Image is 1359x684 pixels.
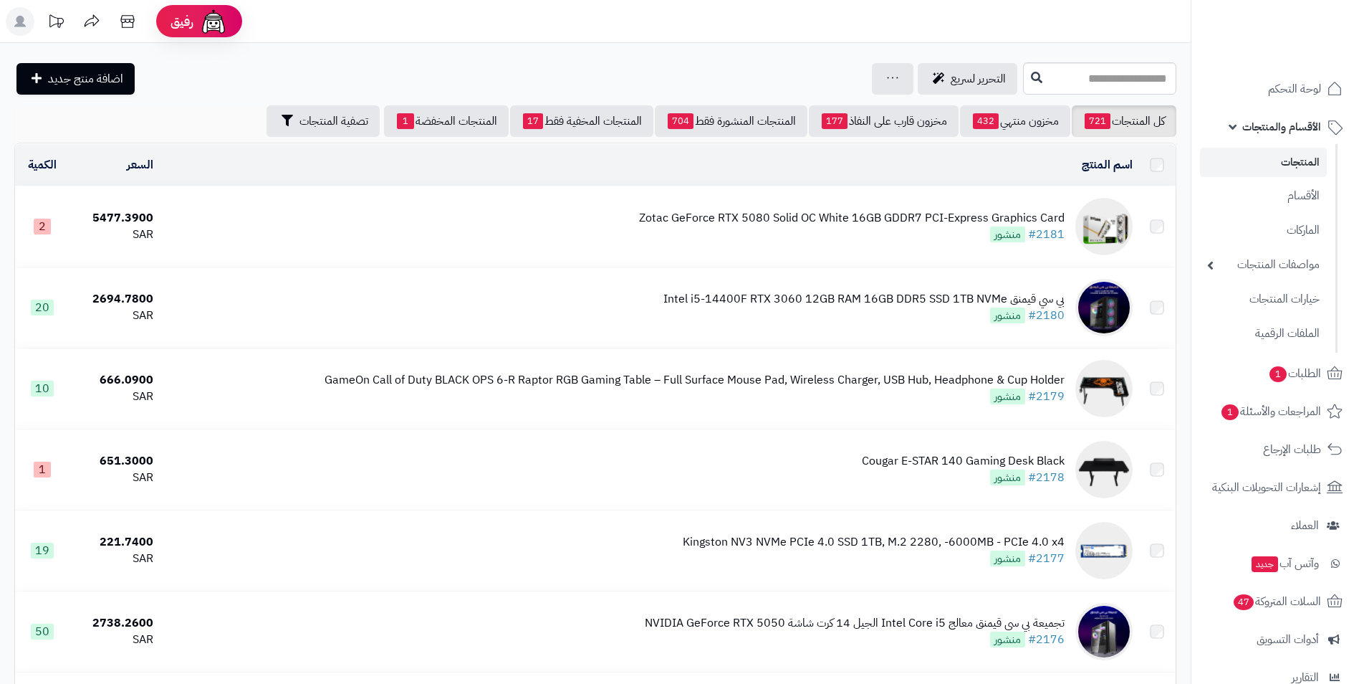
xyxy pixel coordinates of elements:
a: اضافة منتج جديد [16,63,135,95]
span: 1 [397,113,414,129]
img: بي سي قيمنق Intel i5-14400F RTX 3060 12GB RAM 16GB DDR5 SSD 1TB NVMe [1075,279,1133,336]
div: 221.7400 [75,534,153,551]
div: 2738.2600 [75,615,153,632]
a: #2181 [1028,226,1065,243]
span: جديد [1252,556,1278,572]
span: تصفية المنتجات [299,113,368,130]
a: #2179 [1028,388,1065,405]
button: تصفية المنتجات [266,105,380,137]
a: #2177 [1028,550,1065,567]
a: المراجعات والأسئلة1 [1200,394,1350,429]
div: بي سي قيمنق Intel i5-14400F RTX 3060 12GB RAM 16GB DDR5 SSD 1TB NVMe [663,291,1065,308]
a: المنتجات المنشورة فقط704 [655,105,807,137]
div: SAR [75,470,153,486]
span: 47 [1234,594,1254,610]
span: منشور [990,632,1025,647]
span: اضافة منتج جديد [48,70,123,87]
span: 50 [31,624,54,640]
a: خيارات المنتجات [1200,284,1327,315]
div: SAR [75,389,153,405]
span: وآتس آب [1250,554,1319,574]
span: منشور [990,551,1025,566]
a: اسم المنتج [1082,156,1133,174]
span: منشور [990,227,1025,242]
span: منشور [990,470,1025,485]
a: #2178 [1028,469,1065,486]
img: ai-face.png [199,7,228,36]
div: 666.0900 [75,372,153,389]
a: #2176 [1028,631,1065,648]
a: مواصفات المنتجات [1200,250,1327,280]
div: 5477.3900 [75,210,153,227]
a: الطلبات1 [1200,356,1350,391]
a: المنتجات المخفضة1 [384,105,509,137]
span: أدوات التسويق [1257,630,1319,650]
a: مخزون منتهي432 [960,105,1070,137]
span: التحرير لسريع [951,70,1006,87]
img: Kingston NV3 NVMe PCIe 4.0 SSD 1TB, M.2 2280, -6000MB - PCIe 4.0 x4 [1075,522,1133,579]
a: الماركات [1200,215,1327,246]
span: السلات المتروكة [1232,592,1321,612]
span: 432 [973,113,999,129]
div: Zotac GeForce RTX 5080 Solid OC White 16GB GDDR7 PCI-Express Graphics Card [639,210,1065,227]
a: المنتجات [1200,148,1327,177]
img: logo-2.png [1262,39,1345,69]
a: الملفات الرقمية [1200,318,1327,349]
a: الكمية [28,156,57,174]
div: SAR [75,227,153,243]
span: 17 [523,113,543,129]
span: 1 [1221,404,1239,420]
a: السعر [127,156,153,174]
a: مخزون قارب على النفاذ177 [809,105,959,137]
span: 1 [34,462,51,478]
span: المراجعات والأسئلة [1220,402,1321,422]
span: الأقسام والمنتجات [1242,117,1321,137]
a: إشعارات التحويلات البنكية [1200,470,1350,505]
div: 651.3000 [75,453,153,470]
img: Cougar E-STAR 140 Gaming Desk Black [1075,441,1133,498]
span: 20 [31,300,54,315]
span: منشور [990,389,1025,404]
img: تجميعة بي سي قيمنق معالج Intel Core i5 الجيل 14 كرت شاشة NVIDIA GeForce RTX 5050 [1075,603,1133,660]
a: المنتجات المخفية فقط17 [510,105,653,137]
div: SAR [75,632,153,648]
a: أدوات التسويق [1200,622,1350,657]
img: GameOn Call of Duty BLACK OPS 6-R Raptor RGB Gaming Table – Full Surface Mouse Pad, Wireless Char... [1075,360,1133,417]
a: وآتس آبجديد [1200,546,1350,581]
a: #2180 [1028,307,1065,324]
a: الأقسام [1200,181,1327,212]
div: 2694.7800 [75,291,153,308]
img: Zotac GeForce RTX 5080 Solid OC White 16GB GDDR7 PCI-Express Graphics Card [1075,198,1133,255]
div: Cougar E-STAR 140 Gaming Desk Black [862,453,1065,470]
div: GameOn Call of Duty BLACK OPS 6-R Raptor RGB Gaming Table – Full Surface Mouse Pad, Wireless Char... [325,372,1065,389]
a: تحديثات المنصة [38,7,74,39]
span: 19 [31,543,54,559]
span: 1 [1269,366,1287,382]
span: منشور [990,308,1025,323]
div: SAR [75,551,153,567]
a: التحرير لسريع [918,63,1017,95]
span: رفيق [171,13,193,30]
div: Kingston NV3 NVMe PCIe 4.0 SSD 1TB, M.2 2280, -6000MB - PCIe 4.0 x4 [683,534,1065,551]
a: لوحة التحكم [1200,72,1350,106]
span: 2 [34,219,51,234]
span: الطلبات [1268,364,1321,384]
span: 10 [31,381,54,396]
div: SAR [75,308,153,324]
a: كل المنتجات721 [1072,105,1176,137]
a: طلبات الإرجاع [1200,432,1350,467]
span: طلبات الإرجاع [1263,440,1321,460]
span: إشعارات التحويلات البنكية [1212,478,1321,498]
span: 704 [668,113,693,129]
a: العملاء [1200,508,1350,543]
div: تجميعة بي سي قيمنق معالج Intel Core i5 الجيل 14 كرت شاشة NVIDIA GeForce RTX 5050 [645,615,1065,632]
span: لوحة التحكم [1268,79,1321,99]
span: العملاء [1291,516,1319,536]
a: السلات المتروكة47 [1200,584,1350,619]
span: 177 [822,113,847,129]
span: 721 [1085,113,1110,129]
